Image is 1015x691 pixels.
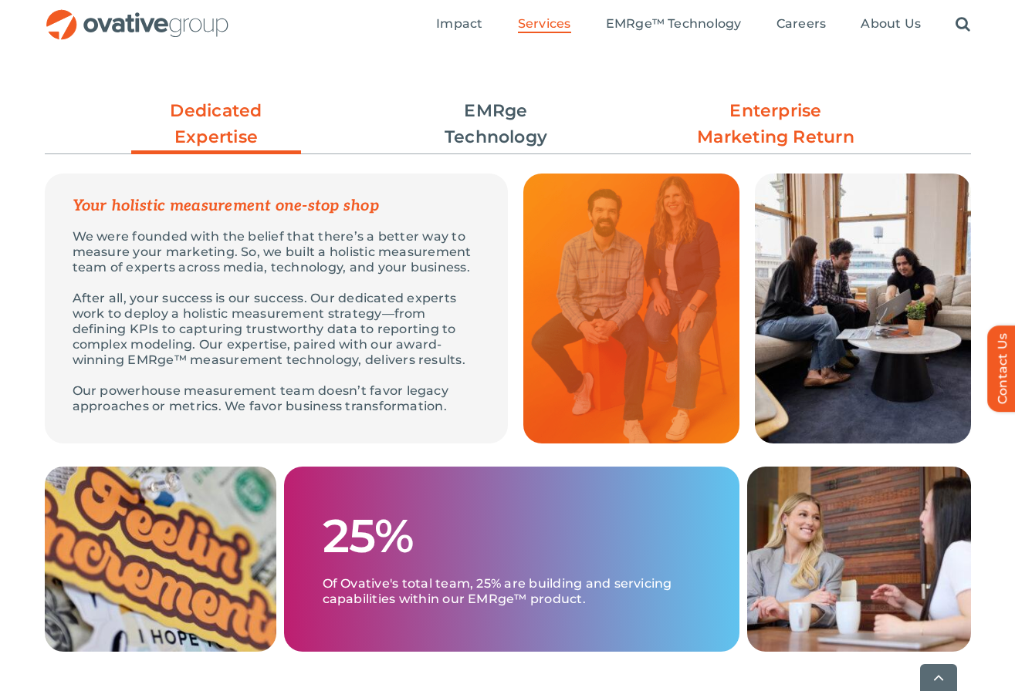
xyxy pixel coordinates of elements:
a: Dedicated Expertise [131,98,301,158]
img: Measurement – Grid Quote 1 [523,174,739,443]
a: Services [518,16,571,33]
span: EMRge™ Technology [606,16,742,32]
span: Careers [776,16,827,32]
a: Enterprise Marketing Return [691,98,861,150]
p: Your holistic measurement one-stop shop [73,198,480,214]
span: About Us [861,16,921,32]
img: Measurement – Grid 2 [45,467,276,652]
a: Careers [776,16,827,33]
a: OG_Full_horizontal_RGB [45,8,230,22]
span: Impact [436,16,482,32]
img: Measurement – Grid 3 [755,174,971,443]
h1: 25% [323,511,414,561]
ul: Post Filters [45,90,971,158]
span: Services [518,16,571,32]
a: EMRge™ Technology [606,16,742,33]
a: EMRge Technology [411,98,581,150]
p: Of Ovative's total team, 25% are building and servicing capabilities within our EMRge™ product. [323,561,701,607]
p: We were founded with the belief that there’s a better way to measure your marketing. So, we built... [73,229,480,275]
p: After all, your success is our success. Our dedicated experts work to deploy a holistic measureme... [73,291,480,368]
a: About Us [861,16,921,33]
a: Search [956,16,970,33]
a: Impact [436,16,482,33]
p: Our powerhouse measurement team doesn’t favor legacy approaches or metrics. We favor business tra... [73,383,480,414]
